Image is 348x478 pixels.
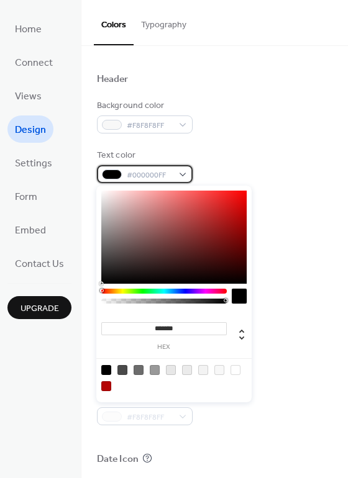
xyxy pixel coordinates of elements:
[21,302,59,315] span: Upgrade
[7,216,53,243] a: Embed
[182,365,192,375] div: rgb(235, 235, 235)
[198,365,208,375] div: rgb(243, 243, 243)
[15,221,46,241] span: Embed
[15,255,64,274] span: Contact Us
[134,365,144,375] div: rgb(108, 108, 108)
[101,365,111,375] div: rgb(0, 0, 0)
[101,344,227,351] label: hex
[127,119,173,132] span: #F8F8F8FF
[166,365,176,375] div: rgb(231, 231, 231)
[15,87,42,107] span: Views
[101,381,111,391] div: rgb(180, 5, 5)
[7,115,53,143] a: Design
[97,99,190,112] div: Background color
[231,365,240,375] div: rgb(255, 255, 255)
[117,365,127,375] div: rgb(74, 74, 74)
[7,48,60,76] a: Connect
[7,149,60,176] a: Settings
[7,82,49,109] a: Views
[150,365,160,375] div: rgb(153, 153, 153)
[97,73,129,86] div: Header
[7,183,45,210] a: Form
[97,453,139,466] div: Date Icon
[15,187,37,207] span: Form
[214,365,224,375] div: rgb(248, 248, 248)
[97,391,201,404] div: Busy day background color
[15,20,42,40] span: Home
[97,149,190,162] div: Text color
[7,15,49,42] a: Home
[15,120,46,140] span: Design
[15,53,53,73] span: Connect
[15,154,52,174] span: Settings
[7,296,71,319] button: Upgrade
[7,250,71,277] a: Contact Us
[127,169,173,182] span: #000000FF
